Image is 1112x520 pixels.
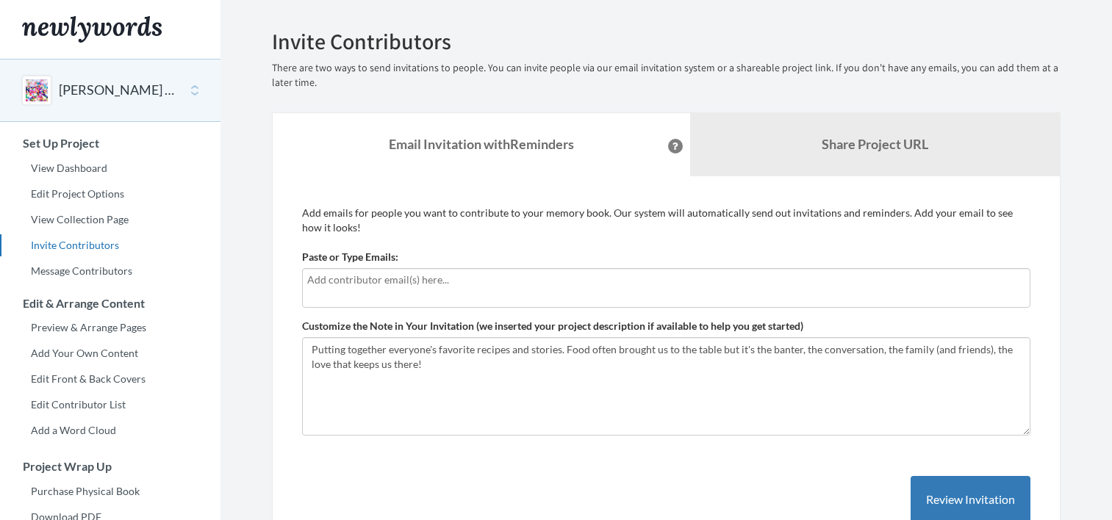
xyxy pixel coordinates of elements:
[307,272,1025,288] input: Add contributor email(s) here...
[1,460,220,473] h3: Project Wrap Up
[822,136,928,152] b: Share Project URL
[389,136,574,152] strong: Email Invitation with Reminders
[272,61,1061,90] p: There are two ways to send invitations to people. You can invite people via our email invitation ...
[302,319,803,333] label: Customize the Note in Your Invitation (we inserted your project description if available to help ...
[22,16,162,43] img: Newlywords logo
[59,81,178,100] button: [PERSON_NAME] Legacy Recipes
[302,337,1030,436] textarea: Putting together everyone's favorite recipes and stories. Food often brought us to the table but ...
[272,29,1061,54] h2: Invite Contributors
[302,206,1030,235] p: Add emails for people you want to contribute to your memory book. Our system will automatically s...
[1,297,220,310] h3: Edit & Arrange Content
[302,250,398,264] label: Paste or Type Emails:
[1,137,220,150] h3: Set Up Project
